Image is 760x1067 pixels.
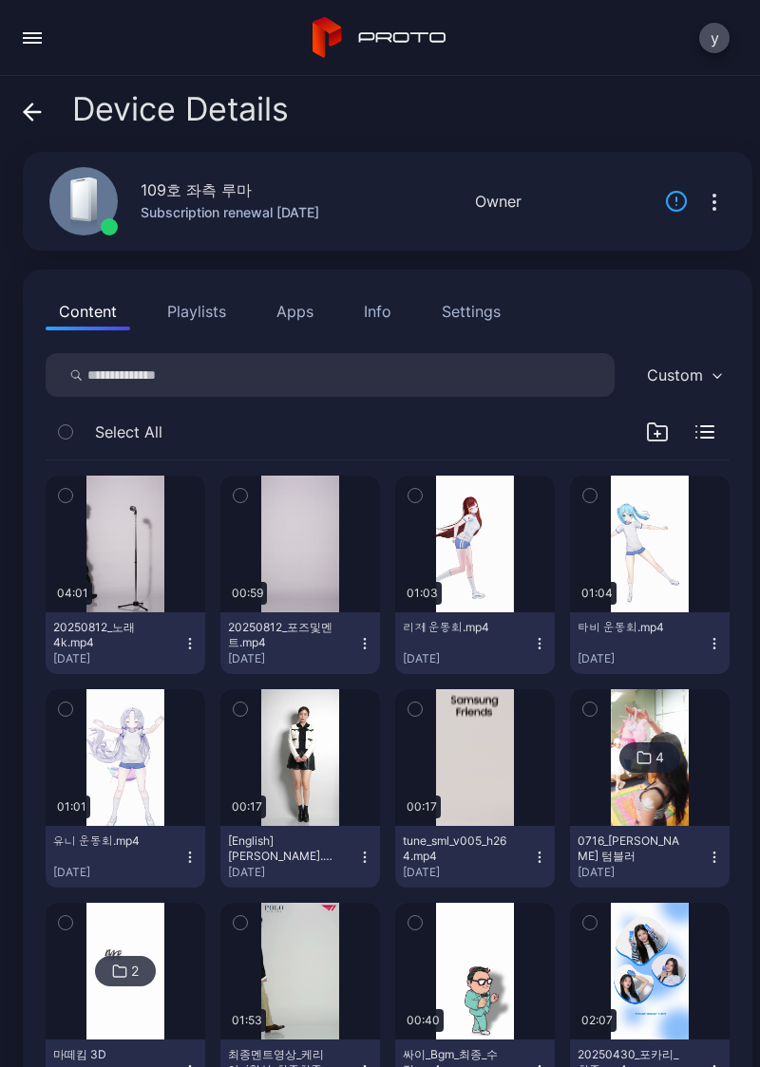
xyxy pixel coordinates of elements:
div: 리제 운동회.mp4 [403,620,507,635]
div: 0716_마나마나 텀블러 [578,833,682,864]
div: Info [364,300,391,323]
button: Custom [637,353,730,397]
button: 20250812_노래4k.mp4[DATE] [46,612,205,674]
div: Owner [475,190,522,213]
div: 20250812_포즈및멘트.mp4 [228,620,332,650]
div: 4 [655,749,664,766]
div: 20250812_노래4k.mp4 [53,620,158,650]
span: Select All [95,421,162,443]
div: Custom [647,365,703,384]
button: Settings [428,292,514,330]
div: [DATE] [53,865,182,880]
div: [DATE] [228,651,357,666]
div: [English] 김태희.mp4 [228,833,332,864]
button: 20250812_포즈및멘트.mp4[DATE] [220,612,380,674]
div: [DATE] [228,865,357,880]
div: Settings [442,300,501,323]
button: tune_sml_v005_h264.mp4[DATE] [395,826,555,888]
div: [DATE] [53,651,182,666]
div: 유니 운동회.mp4 [53,833,158,849]
button: 타비 운동회.mp4[DATE] [570,612,730,674]
button: Info [351,292,405,330]
div: 2 [131,963,139,980]
div: [DATE] [578,651,707,666]
span: Device Details [72,91,289,127]
button: Playlists [154,292,239,330]
div: [DATE] [403,651,532,666]
div: Subscription renewal [DATE] [141,201,319,224]
button: [English] [PERSON_NAME].mp4[DATE] [220,826,380,888]
button: 0716_[PERSON_NAME] 텀블러[DATE] [570,826,730,888]
button: Content [46,292,130,330]
button: 유니 운동회.mp4[DATE] [46,826,205,888]
div: 마떼킴 3D [53,1047,158,1062]
button: Apps [263,292,327,330]
button: 리제 운동회.mp4[DATE] [395,612,555,674]
div: tune_sml_v005_h264.mp4 [403,833,507,864]
div: [DATE] [403,865,532,880]
div: 타비 운동회.mp4 [578,620,682,635]
div: [DATE] [578,865,707,880]
div: 109호 좌측 루마 [141,178,252,201]
button: y [699,23,730,53]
